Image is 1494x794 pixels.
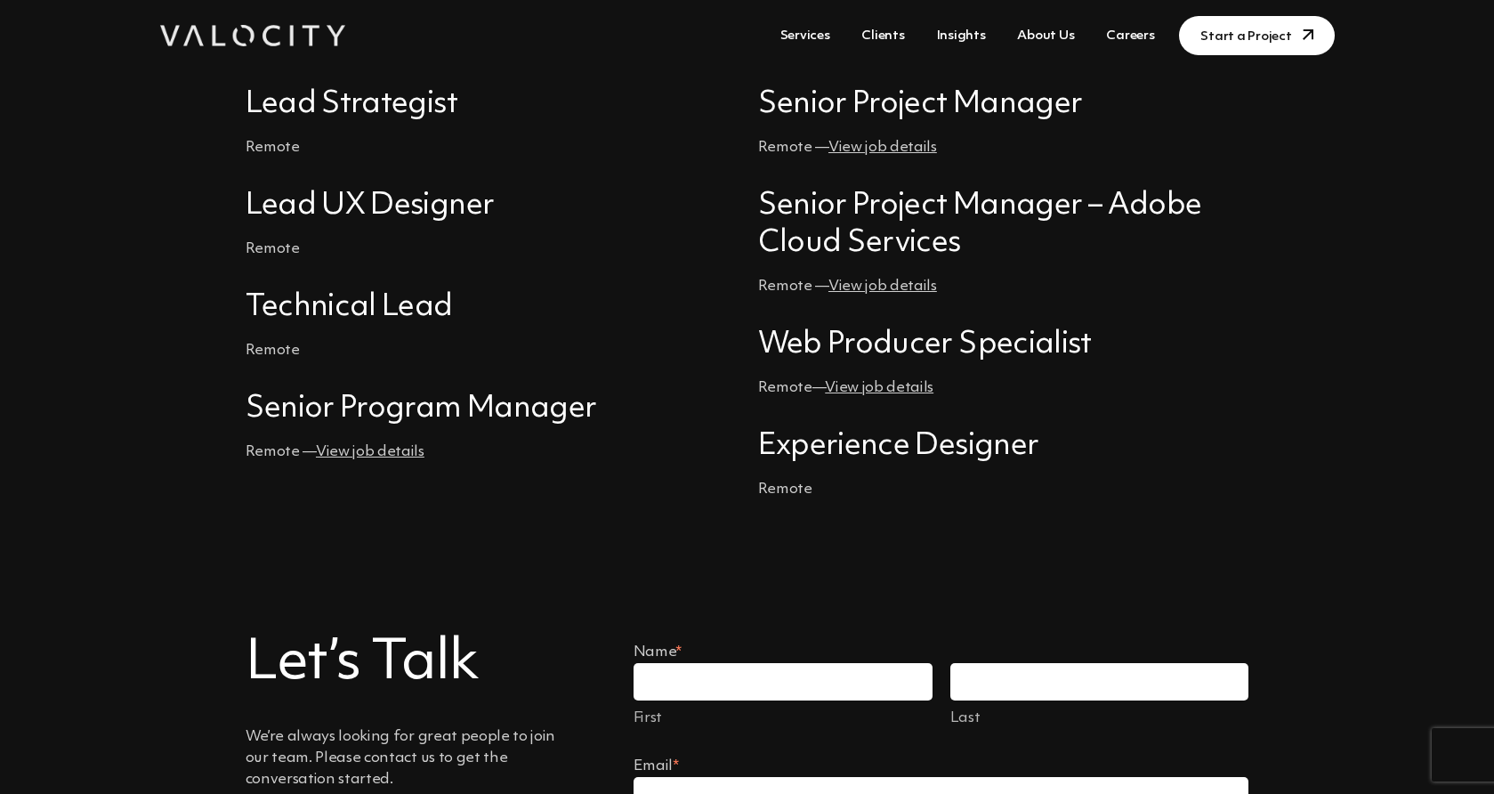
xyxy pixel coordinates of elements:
[634,756,1249,777] label: Email
[950,708,1249,729] label: Last
[246,726,577,790] p: We’re always looking for great people to join our team. Please contact us to get the conversation...
[930,20,993,53] a: Insights
[828,140,937,155] a: View job details
[160,25,345,46] img: Valocity Digital
[316,444,424,459] a: View job details
[246,239,737,260] p: Remote
[246,85,737,123] h4: Lead Strategist
[246,137,737,158] p: Remote
[246,442,737,463] p: Remote —
[1010,20,1081,53] a: About Us
[246,628,577,698] h2: Let’s Talk
[828,279,937,294] a: View job details
[1099,20,1161,53] a: Careers
[758,85,1249,123] h4: Senior Project Manager
[825,380,933,395] a: View job details
[246,390,737,427] h4: Senior Program Manager
[758,326,1249,363] h4: Web Producer Specialist
[758,137,1249,158] p: Remote —
[246,187,737,224] h4: Lead UX Designer
[634,642,682,663] legend: Name
[854,20,911,53] a: Clients
[1179,16,1334,55] a: Start a Project
[758,427,1249,465] h4: Experience Designer
[246,340,737,361] p: Remote
[634,708,933,729] label: First
[758,479,1249,500] p: Remote
[773,20,837,53] a: Services
[246,288,737,326] h4: Technical Lead
[758,187,1249,262] h4: Senior Project Manager – Adobe Cloud Services
[758,377,1249,399] p: Remote—
[758,276,1249,297] p: Remote —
